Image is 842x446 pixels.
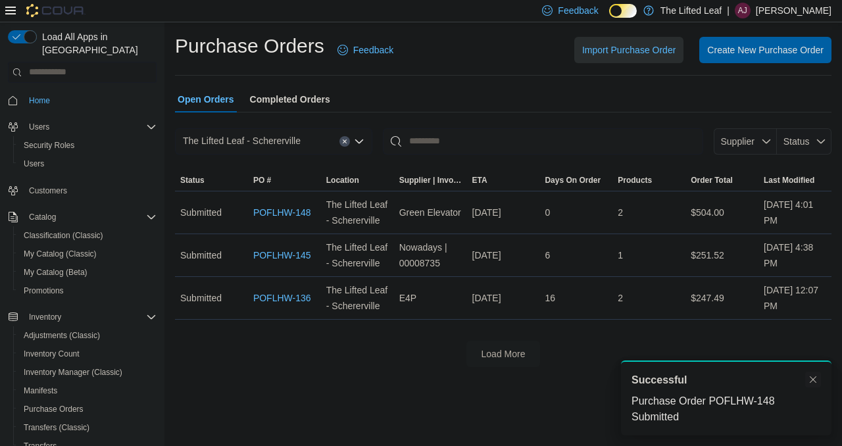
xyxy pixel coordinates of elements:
[758,234,831,276] div: [DATE] 4:38 PM
[175,33,324,59] h1: Purchase Orders
[13,155,162,173] button: Users
[175,170,248,191] button: Status
[467,242,540,268] div: [DATE]
[631,372,687,388] span: Successful
[13,136,162,155] button: Security Roles
[394,285,467,311] div: E4P
[758,277,831,319] div: [DATE] 12:07 PM
[24,404,84,414] span: Purchase Orders
[756,3,831,18] p: [PERSON_NAME]
[18,346,157,362] span: Inventory Count
[13,326,162,345] button: Adjustments (Classic)
[354,136,364,147] button: Open list of options
[472,175,487,186] span: ETA
[24,330,100,341] span: Adjustments (Classic)
[183,133,301,149] span: The Lifted Leaf - Schererville
[326,239,389,271] span: The Lifted Leaf - Schererville
[738,3,747,18] span: AJ
[18,246,157,262] span: My Catalog (Classic)
[178,86,234,112] span: Open Orders
[13,245,162,263] button: My Catalog (Classic)
[18,228,157,243] span: Classification (Classic)
[721,136,755,147] span: Supplier
[37,30,157,57] span: Load All Apps in [GEOGRAPHIC_DATA]
[13,226,162,245] button: Classification (Classic)
[3,308,162,326] button: Inventory
[24,267,87,278] span: My Catalog (Beta)
[574,37,683,63] button: Import Purchase Order
[18,401,157,417] span: Purchase Orders
[24,349,80,359] span: Inventory Count
[18,364,128,380] a: Inventory Manager (Classic)
[24,309,66,325] button: Inventory
[758,170,831,191] button: Last Modified
[180,175,205,186] span: Status
[3,181,162,200] button: Customers
[339,136,350,147] button: Clear input
[18,137,80,153] a: Security Roles
[332,37,399,63] a: Feedback
[24,230,103,241] span: Classification (Classic)
[321,170,394,191] button: Location
[29,186,67,196] span: Customers
[24,249,97,259] span: My Catalog (Classic)
[3,118,162,136] button: Users
[399,175,462,186] span: Supplier | Invoice Number
[24,209,61,225] button: Catalog
[180,290,222,306] span: Submitted
[582,43,676,57] span: Import Purchase Order
[24,285,64,296] span: Promotions
[394,199,467,226] div: Green Elevator
[685,170,758,191] button: Order Total
[180,247,222,263] span: Submitted
[18,364,157,380] span: Inventory Manager (Classic)
[250,86,330,112] span: Completed Orders
[18,328,157,343] span: Adjustments (Classic)
[29,312,61,322] span: Inventory
[685,285,758,311] div: $247.49
[18,420,95,435] a: Transfers (Classic)
[777,128,831,155] button: Status
[24,422,89,433] span: Transfers (Classic)
[18,137,157,153] span: Security Roles
[13,382,162,400] button: Manifests
[758,191,831,234] div: [DATE] 4:01 PM
[326,175,359,186] span: Location
[764,175,814,186] span: Last Modified
[805,372,821,387] button: Dismiss toast
[18,383,62,399] a: Manifests
[466,341,540,367] button: Load More
[180,205,222,220] span: Submitted
[3,208,162,226] button: Catalog
[24,159,44,169] span: Users
[248,170,321,191] button: PO #
[612,170,685,191] button: Products
[545,175,601,186] span: Days On Order
[24,119,157,135] span: Users
[253,205,311,220] a: POFLHW-148
[253,290,311,306] a: POFLHW-136
[545,290,555,306] span: 16
[618,175,652,186] span: Products
[707,43,824,57] span: Create New Purchase Order
[18,283,69,299] a: Promotions
[326,282,389,314] span: The Lifted Leaf - Schererville
[24,367,122,378] span: Inventory Manager (Classic)
[558,4,598,17] span: Feedback
[29,212,56,222] span: Catalog
[539,170,612,191] button: Days On Order
[13,363,162,382] button: Inventory Manager (Classic)
[13,263,162,282] button: My Catalog (Beta)
[383,128,703,155] input: This is a search bar. After typing your query, hit enter to filter the results lower in the page.
[18,156,49,172] a: Users
[253,175,271,186] span: PO #
[545,205,550,220] span: 0
[467,199,540,226] div: [DATE]
[253,247,311,263] a: POFLHW-145
[29,122,49,132] span: Users
[467,170,540,191] button: ETA
[24,309,157,325] span: Inventory
[24,119,55,135] button: Users
[685,242,758,268] div: $251.52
